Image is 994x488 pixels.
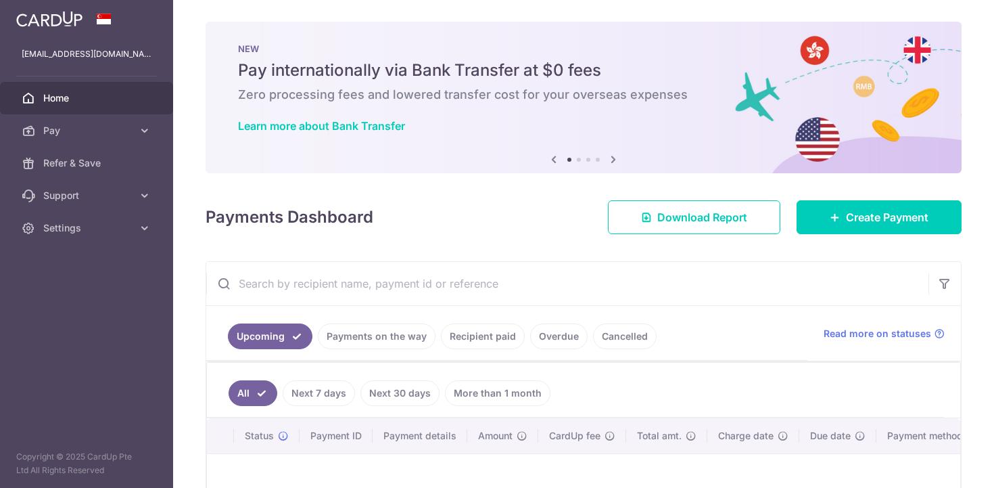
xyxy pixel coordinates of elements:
[43,221,133,235] span: Settings
[229,380,277,406] a: All
[43,156,133,170] span: Refer & Save
[22,47,151,61] p: [EMAIL_ADDRESS][DOMAIN_NAME]
[43,189,133,202] span: Support
[228,324,312,349] a: Upcoming
[16,11,82,27] img: CardUp
[206,205,373,229] h4: Payments Dashboard
[718,429,774,443] span: Charge date
[245,429,274,443] span: Status
[530,324,588,349] a: Overdue
[441,324,525,349] a: Recipient paid
[876,418,979,453] th: Payment method
[657,209,747,225] span: Download Report
[318,324,435,349] a: Payments on the way
[373,418,467,453] th: Payment details
[206,262,928,305] input: Search by recipient name, payment id or reference
[549,429,600,443] span: CardUp fee
[206,22,962,173] img: Bank transfer banner
[445,380,550,406] a: More than 1 month
[846,209,928,225] span: Create Payment
[283,380,355,406] a: Next 7 days
[593,324,657,349] a: Cancelled
[797,200,962,234] a: Create Payment
[43,124,133,137] span: Pay
[478,429,513,443] span: Amount
[810,429,851,443] span: Due date
[43,91,133,105] span: Home
[637,429,682,443] span: Total amt.
[360,380,440,406] a: Next 30 days
[300,418,373,453] th: Payment ID
[238,43,929,54] p: NEW
[824,327,931,340] span: Read more on statuses
[238,60,929,81] h5: Pay internationally via Bank Transfer at $0 fees
[238,87,929,103] h6: Zero processing fees and lowered transfer cost for your overseas expenses
[824,327,945,340] a: Read more on statuses
[608,200,780,234] a: Download Report
[238,119,405,133] a: Learn more about Bank Transfer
